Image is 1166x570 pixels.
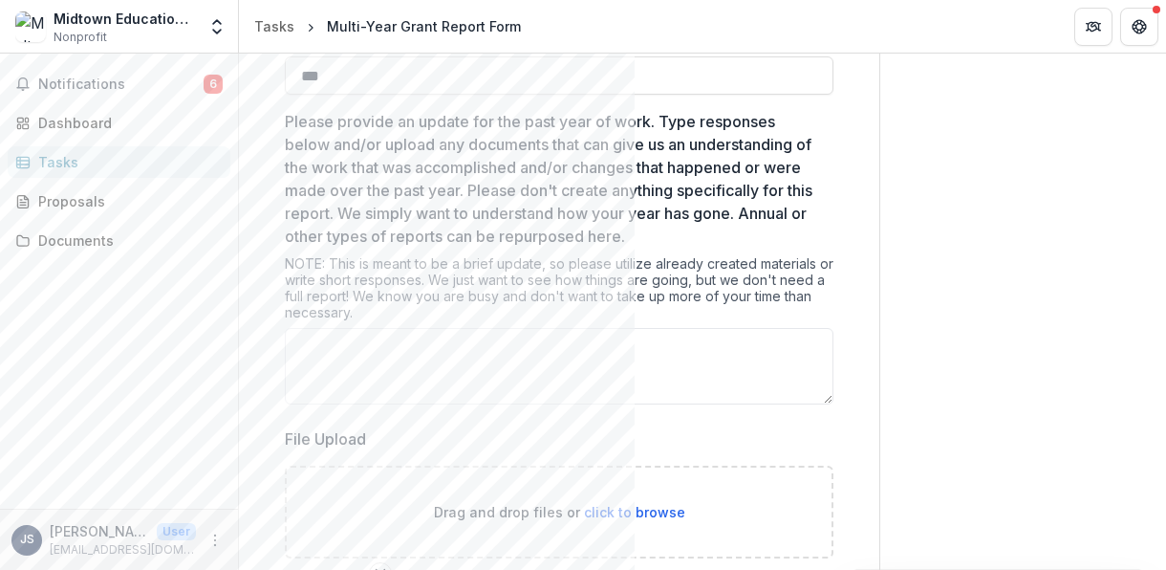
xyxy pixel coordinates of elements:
button: More [204,529,227,552]
a: Proposals [8,186,230,217]
button: Open entity switcher [204,8,230,46]
div: Tasks [38,152,215,172]
p: Drag and drop files or [434,502,685,522]
p: [EMAIL_ADDRESS][DOMAIN_NAME] [50,541,196,559]
div: Midtown Educational Foundation [54,9,196,29]
p: Please provide an update for the past year of work. Type responses below and/or upload any docume... [285,110,822,248]
a: Documents [8,225,230,256]
nav: breadcrumb [247,12,529,40]
p: [PERSON_NAME] Super [50,521,149,541]
div: Tasks [254,16,294,36]
span: 6 [204,75,223,94]
a: Tasks [8,146,230,178]
span: Nonprofit [54,29,107,46]
button: Partners [1074,8,1112,46]
button: Get Help [1120,8,1158,46]
div: Joel Super [20,534,34,546]
a: Tasks [247,12,302,40]
p: File Upload [285,427,366,450]
div: NOTE: This is meant to be a brief update, so please utilize already created materials or write sh... [285,255,833,328]
div: Proposals [38,191,215,211]
button: Notifications6 [8,69,230,99]
div: Multi-Year Grant Report Form [327,16,521,36]
div: Documents [38,230,215,251]
a: Dashboard [8,107,230,139]
span: Notifications [38,77,204,93]
div: Dashboard [38,113,215,133]
p: User [157,523,196,540]
span: click to browse [584,504,685,520]
img: Midtown Educational Foundation [15,11,46,42]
